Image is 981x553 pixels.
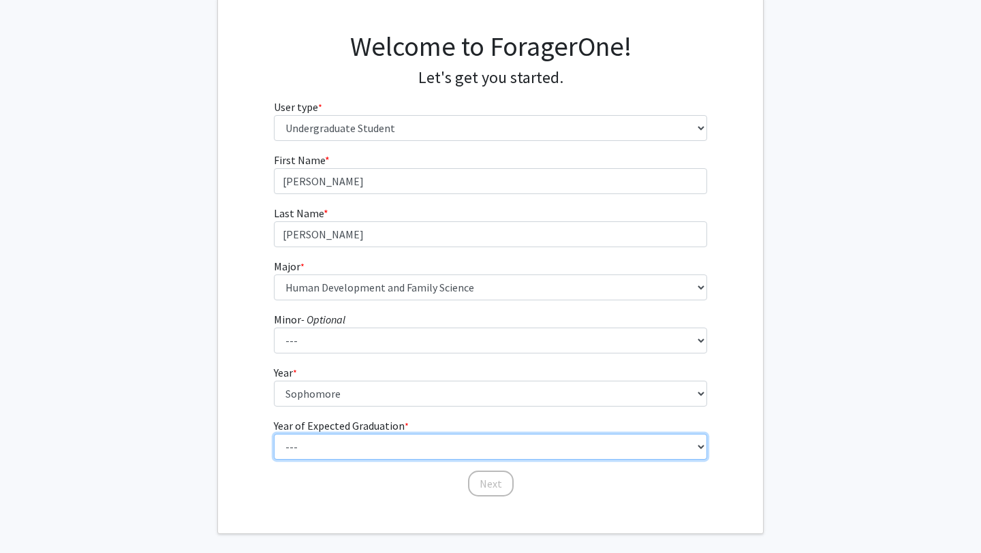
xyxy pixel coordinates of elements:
[274,364,297,381] label: Year
[274,258,305,274] label: Major
[274,417,409,434] label: Year of Expected Graduation
[274,99,322,115] label: User type
[274,311,345,328] label: Minor
[274,153,325,167] span: First Name
[10,492,58,543] iframe: Chat
[274,30,708,63] h1: Welcome to ForagerOne!
[274,68,708,88] h4: Let's get you started.
[301,313,345,326] i: - Optional
[468,471,514,496] button: Next
[274,206,324,220] span: Last Name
